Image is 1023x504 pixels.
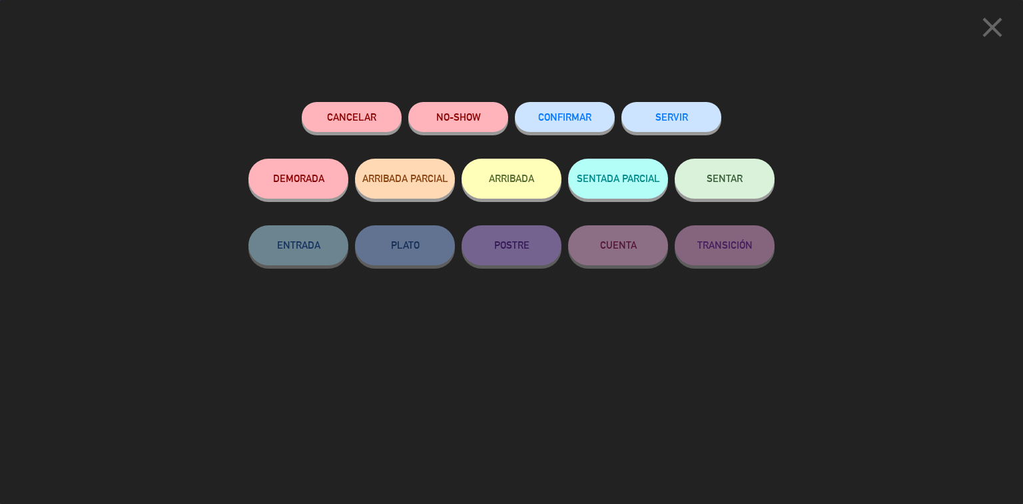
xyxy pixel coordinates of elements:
button: ENTRADA [248,225,348,265]
button: POSTRE [462,225,561,265]
button: ARRIBADA [462,159,561,199]
button: Cancelar [302,102,402,132]
span: ARRIBADA PARCIAL [362,173,448,184]
button: SENTADA PARCIAL [568,159,668,199]
button: CUENTA [568,225,668,265]
i: close [976,11,1009,44]
button: close [972,10,1013,49]
button: DEMORADA [248,159,348,199]
button: SERVIR [621,102,721,132]
button: CONFIRMAR [515,102,615,132]
span: CONFIRMAR [538,111,591,123]
button: SENTAR [675,159,775,199]
button: PLATO [355,225,455,265]
button: ARRIBADA PARCIAL [355,159,455,199]
span: SENTAR [707,173,743,184]
button: NO-SHOW [408,102,508,132]
button: TRANSICIÓN [675,225,775,265]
